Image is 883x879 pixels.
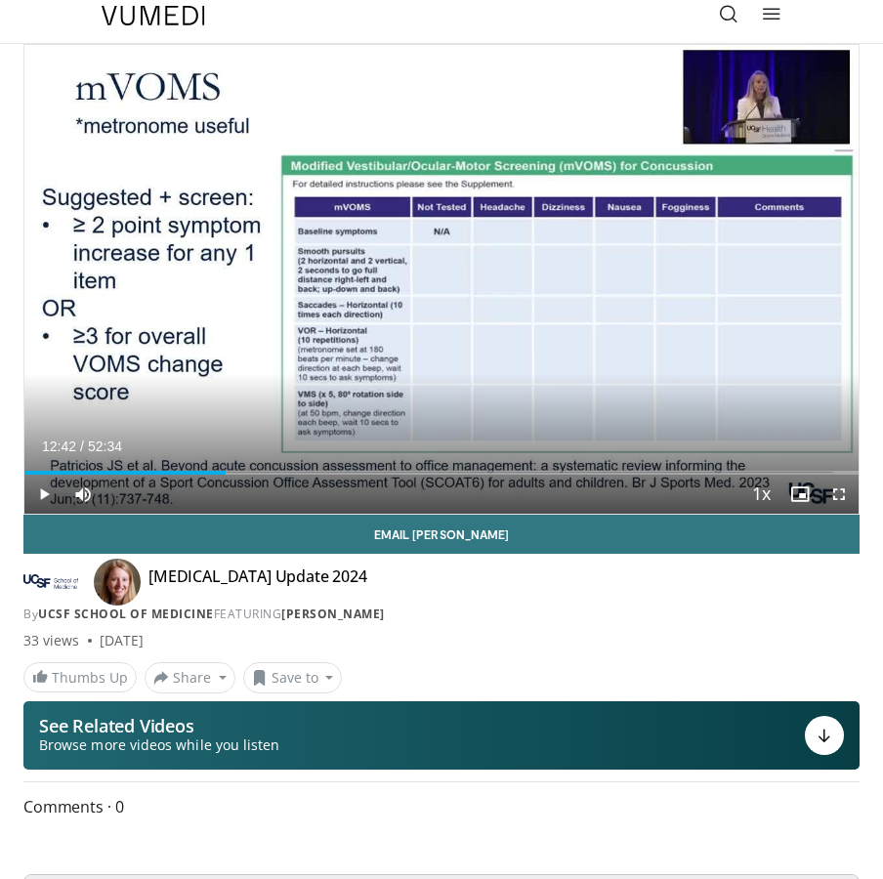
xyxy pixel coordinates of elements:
video-js: Video Player [24,45,859,514]
button: Mute [63,475,103,514]
span: Comments 0 [23,794,860,819]
button: Save to [243,662,343,693]
img: UCSF School of Medicine [23,566,78,598]
span: 52:34 [88,439,122,454]
span: Browse more videos while you listen [39,735,279,755]
div: By FEATURING [23,606,860,623]
a: [PERSON_NAME] [281,606,385,622]
span: 12:42 [42,439,76,454]
div: [DATE] [100,631,144,650]
p: See Related Videos [39,716,279,735]
img: VuMedi Logo [102,6,205,25]
a: Thumbs Up [23,662,137,692]
button: Fullscreen [820,475,859,514]
span: / [80,439,84,454]
button: Play [24,475,63,514]
button: See Related Videos Browse more videos while you listen [23,701,860,770]
div: Progress Bar [24,471,859,475]
a: UCSF School of Medicine [38,606,214,622]
button: Enable picture-in-picture mode [780,475,820,514]
span: 33 views [23,631,80,650]
button: Share [145,662,235,693]
img: Avatar [94,559,141,606]
a: Email [PERSON_NAME] [23,515,860,554]
button: Playback Rate [741,475,780,514]
h4: [MEDICAL_DATA] Update 2024 [148,566,367,598]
